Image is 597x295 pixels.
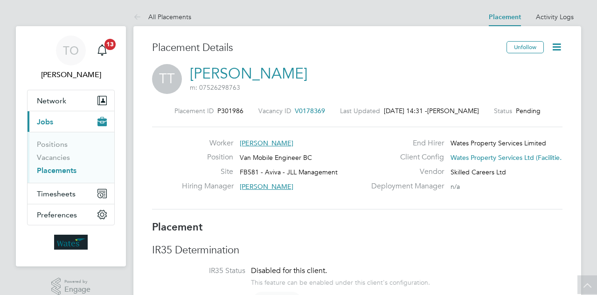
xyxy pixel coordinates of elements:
[152,244,562,257] h3: IR35 Determination
[366,167,444,177] label: Vendor
[133,13,191,21] a: All Placements
[451,139,546,147] span: Wates Property Services Limited
[37,96,66,105] span: Network
[451,168,506,176] span: Skilled Careers Ltd
[174,107,214,115] label: Placement ID
[27,69,115,80] span: Tyran Oscislawski
[251,276,430,287] div: This feature can be enabled under this client's configuration.
[37,153,70,162] a: Vacancies
[366,138,444,148] label: End Hirer
[240,182,293,191] span: [PERSON_NAME]
[182,167,233,177] label: Site
[152,41,500,55] h3: Placement Details
[152,221,203,233] b: Placement
[190,65,307,83] a: [PERSON_NAME]
[240,139,293,147] span: [PERSON_NAME]
[182,181,233,191] label: Hiring Manager
[152,64,182,94] span: TT
[384,107,427,115] span: [DATE] 14:31 -
[37,117,53,126] span: Jobs
[64,286,90,294] span: Engage
[28,183,114,204] button: Timesheets
[366,181,444,191] label: Deployment Manager
[28,132,114,183] div: Jobs
[64,278,90,286] span: Powered by
[28,111,114,132] button: Jobs
[451,182,460,191] span: n/a
[37,140,68,149] a: Positions
[152,266,245,276] label: IR35 Status
[27,235,115,250] a: Go to home page
[516,107,541,115] span: Pending
[240,168,338,176] span: FB581 - Aviva - JLL Management
[28,90,114,111] button: Network
[366,152,444,162] label: Client Config
[258,107,291,115] label: Vacancy ID
[251,266,327,275] span: Disabled for this client.
[489,13,521,21] a: Placement
[37,210,77,219] span: Preferences
[28,204,114,225] button: Preferences
[451,153,566,162] span: Wates Property Services Ltd (Facilitie…
[240,153,312,162] span: Van Mobile Engineer BC
[27,36,115,80] a: TO[PERSON_NAME]
[182,152,233,162] label: Position
[182,138,233,148] label: Worker
[427,107,479,115] span: [PERSON_NAME]
[494,107,512,115] label: Status
[507,41,544,53] button: Unfollow
[217,107,243,115] span: P301986
[295,107,325,115] span: V0178369
[16,26,126,266] nav: Main navigation
[340,107,380,115] label: Last Updated
[93,36,111,65] a: 13
[63,44,79,57] span: TO
[190,83,240,92] span: m: 07526298763
[37,189,76,198] span: Timesheets
[37,166,76,175] a: Placements
[104,39,116,50] span: 13
[536,13,574,21] a: Activity Logs
[54,235,88,250] img: wates-logo-retina.png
